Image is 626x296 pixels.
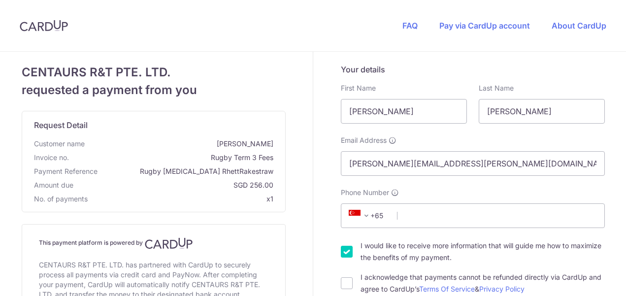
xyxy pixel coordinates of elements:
[341,135,387,145] span: Email Address
[101,166,273,176] span: Rugby [MEDICAL_DATA] RhettRakestraw
[34,120,88,130] span: translation missing: en.request_detail
[479,285,525,293] a: Privacy Policy
[346,210,390,222] span: +65
[552,21,606,31] a: About CardUp
[22,81,286,99] span: requested a payment from you
[34,180,73,190] span: Amount due
[341,151,605,176] input: Email address
[341,188,389,197] span: Phone Number
[341,99,467,124] input: First name
[349,210,372,222] span: +65
[439,21,530,31] a: Pay via CardUp account
[89,139,273,149] span: [PERSON_NAME]
[34,153,69,163] span: Invoice no.
[341,83,376,93] label: First Name
[39,237,268,249] h4: This payment platform is powered by
[479,99,605,124] input: Last name
[402,21,418,31] a: FAQ
[34,194,88,204] span: No. of payments
[361,271,605,295] label: I acknowledge that payments cannot be refunded directly via CardUp and agree to CardUp’s &
[20,20,68,32] img: CardUp
[77,180,273,190] span: SGD 256.00
[266,195,273,203] span: x1
[341,64,605,75] h5: Your details
[73,153,273,163] span: Rugby Term 3 Fees
[419,285,475,293] a: Terms Of Service
[22,64,286,81] span: CENTAURS R&T PTE. LTD.
[145,237,193,249] img: CardUp
[34,167,98,175] span: translation missing: en.payment_reference
[479,83,514,93] label: Last Name
[34,139,85,149] span: Customer name
[361,240,605,263] label: I would like to receive more information that will guide me how to maximize the benefits of my pa...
